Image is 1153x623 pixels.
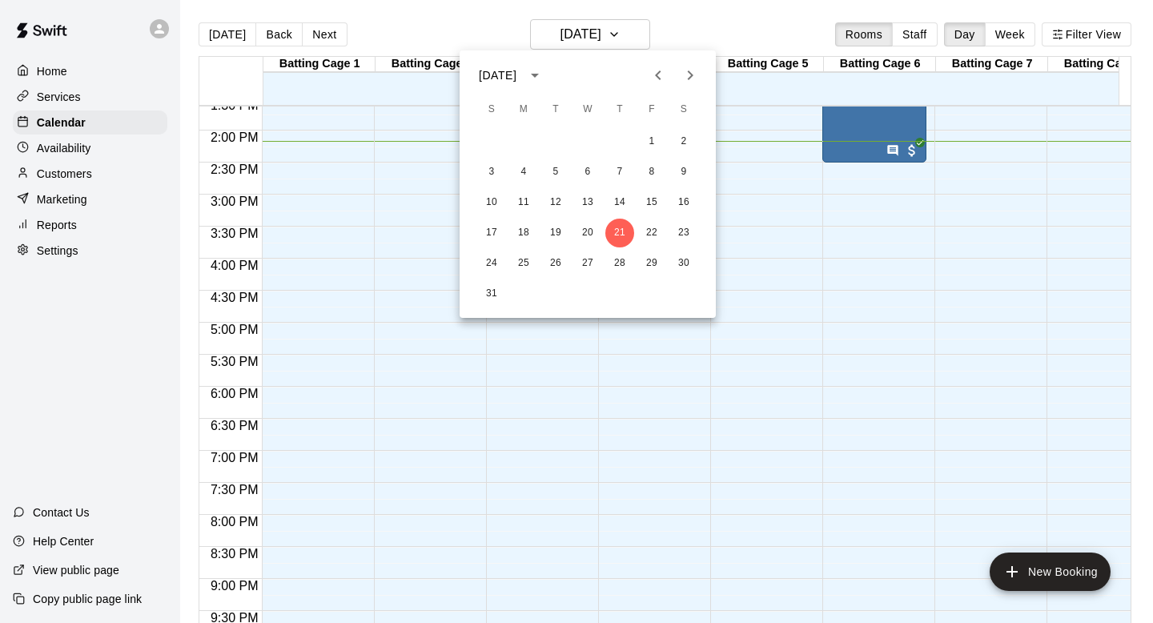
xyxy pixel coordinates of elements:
button: calendar view is open, switch to year view [521,62,548,89]
button: 12 [541,188,570,217]
button: 26 [541,249,570,278]
button: Next month [674,59,706,91]
button: 20 [573,219,602,247]
span: Friday [637,94,666,126]
button: 15 [637,188,666,217]
button: 27 [573,249,602,278]
button: 9 [669,158,698,187]
button: 21 [605,219,634,247]
button: 8 [637,158,666,187]
button: 23 [669,219,698,247]
button: 29 [637,249,666,278]
button: 2 [669,127,698,156]
button: 10 [477,188,506,217]
span: Thursday [605,94,634,126]
button: 17 [477,219,506,247]
button: 22 [637,219,666,247]
div: [DATE] [479,67,516,84]
span: Sunday [477,94,506,126]
button: 24 [477,249,506,278]
button: 18 [509,219,538,247]
button: 25 [509,249,538,278]
button: 11 [509,188,538,217]
button: 1 [637,127,666,156]
button: 5 [541,158,570,187]
button: 6 [573,158,602,187]
button: 16 [669,188,698,217]
button: 4 [509,158,538,187]
button: 13 [573,188,602,217]
button: 14 [605,188,634,217]
button: 7 [605,158,634,187]
span: Wednesday [573,94,602,126]
span: Saturday [669,94,698,126]
button: 30 [669,249,698,278]
button: 3 [477,158,506,187]
button: 28 [605,249,634,278]
span: Monday [509,94,538,126]
span: Tuesday [541,94,570,126]
button: Previous month [642,59,674,91]
button: 31 [477,279,506,308]
button: 19 [541,219,570,247]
